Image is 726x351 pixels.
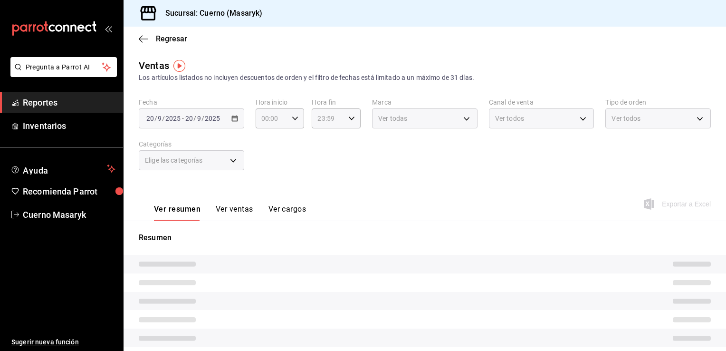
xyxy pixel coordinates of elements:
span: - [182,115,184,122]
input: ---- [204,115,220,122]
span: / [162,115,165,122]
label: Hora fin [312,99,361,106]
input: -- [146,115,154,122]
span: / [201,115,204,122]
input: ---- [165,115,181,122]
button: Ver resumen [154,205,201,221]
div: Ventas [139,58,169,73]
span: Ver todas [378,114,407,123]
span: Sugerir nueva función [11,337,115,347]
label: Hora inicio [256,99,305,106]
div: navigation tabs [154,205,306,221]
button: Ver cargos [268,205,306,221]
img: Tooltip marker [173,60,185,72]
label: Tipo de orden [605,99,711,106]
div: Los artículos listados no incluyen descuentos de orden y el filtro de fechas está limitado a un m... [139,73,711,83]
input: -- [185,115,193,122]
button: Ver ventas [216,205,253,221]
span: Regresar [156,34,187,43]
input: -- [197,115,201,122]
span: / [154,115,157,122]
span: / [193,115,196,122]
input: -- [157,115,162,122]
span: Pregunta a Parrot AI [26,62,102,72]
label: Categorías [139,141,244,147]
button: Pregunta a Parrot AI [10,57,117,77]
h3: Sucursal: Cuerno (Masaryk) [158,8,262,19]
span: Recomienda Parrot [23,185,115,198]
label: Canal de venta [489,99,594,106]
span: Ver todos [495,114,524,123]
button: open_drawer_menu [105,25,112,32]
p: Resumen [139,232,711,244]
button: Regresar [139,34,187,43]
label: Marca [372,99,478,106]
span: Inventarios [23,119,115,132]
span: Reportes [23,96,115,109]
label: Fecha [139,99,244,106]
span: Cuerno Masaryk [23,208,115,221]
span: Elige las categorías [145,156,203,165]
span: Ver todos [611,114,640,123]
a: Pregunta a Parrot AI [7,69,117,79]
span: Ayuda [23,163,103,175]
